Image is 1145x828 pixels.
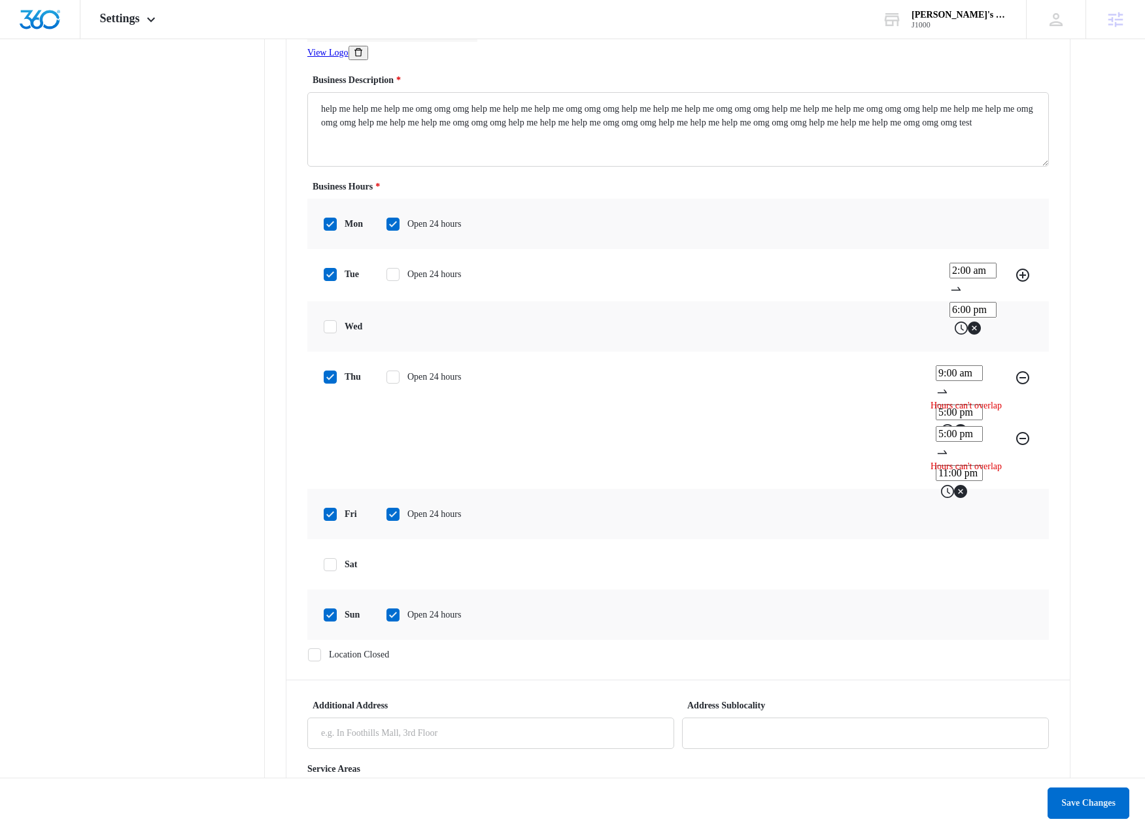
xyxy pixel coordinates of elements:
span: swap-right [936,385,949,398]
input: Open [936,426,983,442]
label: Service Areas [307,762,1049,781]
label: thu [323,370,375,384]
input: Closed [936,405,983,420]
input: Open [936,365,983,381]
label: Open 24 hours [386,370,510,384]
p: Hours can't overlap [931,459,1002,473]
span: close-circle [954,485,967,498]
label: mon [323,217,375,231]
label: Open 24 hours [386,507,510,521]
button: delete [349,46,368,60]
label: Open 24 hours [386,217,510,231]
input: Closed [949,302,997,318]
label: Location Closed [307,648,1049,661]
span: close-circle [968,322,981,335]
span: clock-circle [955,322,968,335]
div: account name [912,10,1007,20]
input: e.g. In Foothills Mall, 3rd Floor [307,718,674,749]
label: Business Hours [313,180,1054,193]
label: Open 24 hours [386,267,510,281]
span: to [949,282,963,296]
div: account id [912,20,1007,29]
input: Open [949,263,997,278]
span: delete [354,48,363,57]
textarea: help me help me help me omg omg omg help me help me help me omg omg omg help me help me help me o... [307,92,1049,167]
span: to [936,445,949,459]
label: Open 24 hours [386,608,510,621]
label: wed [323,320,375,333]
span: clock-circle [941,485,954,498]
span: to [936,384,949,399]
button: Save Changes [1048,787,1129,819]
label: fri [323,507,375,521]
label: Business Description [313,73,1054,87]
label: Additional Address [313,699,679,712]
span: swap-right [949,282,963,295]
a: View Logo [307,48,349,58]
span: swap-right [936,446,949,459]
label: sat [323,557,375,571]
input: Closed [936,465,983,481]
label: Address Sublocality [687,699,1054,712]
button: Add [1012,265,1033,286]
p: Hours can't overlap [931,399,1002,412]
label: sun [323,608,375,621]
label: tue [323,267,375,281]
button: Remove [1012,428,1033,449]
button: Remove [1012,367,1033,388]
span: Settings [100,12,140,25]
